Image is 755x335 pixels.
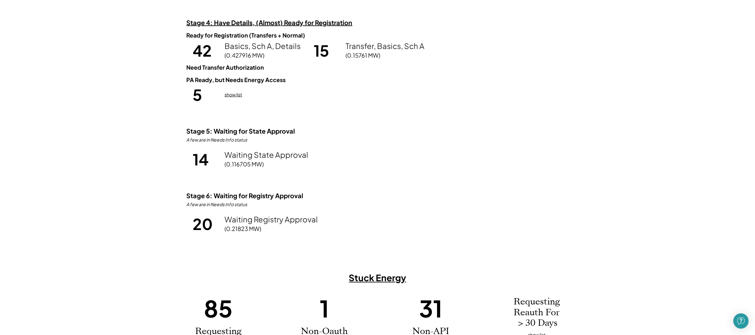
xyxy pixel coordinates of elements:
[225,51,265,59] div: (0.427916 MW)
[193,41,222,60] h1: 42
[225,215,318,223] div: Waiting Registry Approval
[346,51,381,59] div: (0.15761 MW)
[225,92,242,97] u: show list
[193,214,222,234] h1: 20
[320,293,329,323] h1: 1
[346,42,425,50] div: Transfer, Basics, Sch A
[187,18,353,27] h3: Stage 4: Have Details, (Almost) Ready for Registration
[187,64,264,71] h3: Need Transfer Authorization
[187,76,286,83] h3: PA Ready, but Needs Energy Access
[225,225,261,233] div: (0.21823 MW)
[193,85,222,105] h1: 5
[187,127,295,135] h3: Stage 5: Waiting for State Approval
[225,160,264,168] div: (0.116705 MW)
[733,313,749,329] div: Open Intercom Messenger
[419,293,442,323] h1: 31
[187,31,305,39] h3: Ready for Registration (Transfers + Normal)
[193,150,222,169] h1: 14
[187,137,247,143] div: A few are in Needs Info status
[187,192,303,200] h3: Stage 6: Waiting for Registry Approval
[187,201,247,208] div: A few are in Needs Info status
[225,42,301,50] div: Basics, Sch A, Details
[225,151,309,158] div: Waiting State Approval
[505,297,568,329] h2: Requesting Reauth For > 30 Days
[314,41,343,60] h1: 15
[204,293,233,323] h1: 85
